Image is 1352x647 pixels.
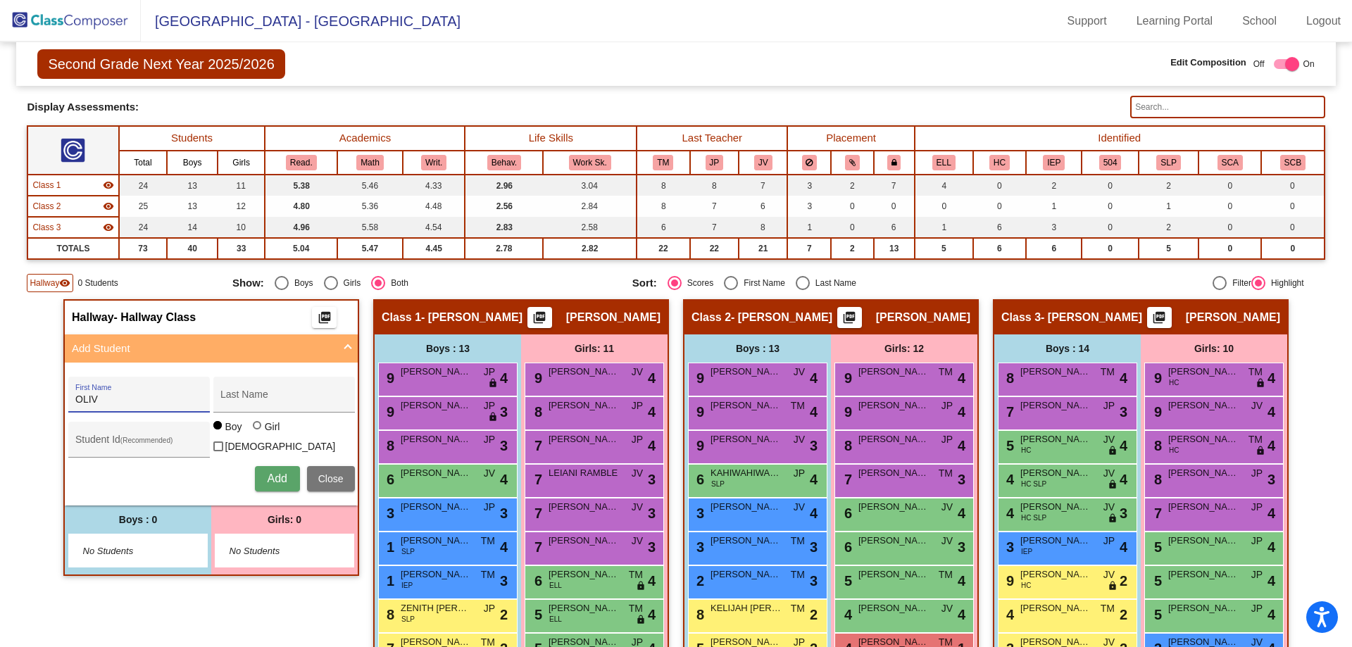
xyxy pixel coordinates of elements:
td: 1 [787,217,831,238]
span: [GEOGRAPHIC_DATA] - [GEOGRAPHIC_DATA] [141,10,461,32]
span: - [PERSON_NAME] [1041,310,1142,325]
span: [PERSON_NAME] [549,432,619,446]
th: Placement [787,126,914,151]
span: [PERSON_NAME] [858,432,929,446]
span: JP [941,432,953,447]
span: 9 [531,370,542,386]
span: 3 [500,435,508,456]
td: 12 [218,196,265,217]
span: HC [1021,445,1031,456]
span: [DEMOGRAPHIC_DATA] [225,438,336,455]
td: 7 [874,175,915,196]
td: 8 [637,196,689,217]
span: [PERSON_NAME] [1168,365,1239,379]
span: JP [484,432,495,447]
span: 9 [1151,404,1162,420]
div: Boys [289,277,313,289]
span: 7 [531,438,542,453]
div: Girls [338,277,361,289]
span: TM [791,398,805,413]
span: lock [1256,378,1265,389]
span: 9 [1151,370,1162,386]
td: 1 [915,217,973,238]
mat-radio-group: Select an option [632,276,1022,290]
div: Both [385,277,408,289]
input: Student Id [75,439,202,451]
th: English Language Learner [915,151,973,175]
mat-icon: visibility [103,222,114,233]
div: Highlight [1265,277,1304,289]
span: 4 [648,401,656,422]
a: Logout [1295,10,1352,32]
td: 0 [1082,217,1138,238]
span: [PERSON_NAME] [1168,466,1239,480]
span: 9 [383,370,394,386]
span: 3 [500,401,508,422]
th: Keep with students [831,151,873,175]
span: LEIANI RAMBLE [549,466,619,480]
span: Close [318,473,344,484]
td: 8 [690,175,739,196]
div: Boys : 13 [375,334,521,363]
td: TOTALS [27,238,118,259]
span: JP [484,398,495,413]
button: IEP [1043,155,1065,170]
mat-icon: picture_as_pdf [531,310,548,330]
mat-radio-group: Select an option [232,276,622,290]
td: 24 [119,217,168,238]
span: 4 [958,401,965,422]
th: Speech-Services Only [1139,151,1198,175]
td: 7 [690,217,739,238]
th: 504 Plan [1082,151,1138,175]
mat-icon: picture_as_pdf [316,310,333,330]
span: 0 Students [77,277,118,289]
td: Angie Husseman - Angie Husseman [27,217,118,238]
td: 4.96 [265,217,337,238]
td: 8 [739,217,787,238]
td: 7 [739,175,787,196]
span: - [PERSON_NAME] [421,310,522,325]
span: TM [1248,365,1263,379]
span: 9 [841,370,852,386]
td: 3.04 [543,175,637,196]
span: 3 [1267,469,1275,490]
div: Scores [682,277,713,289]
span: lock [1108,446,1118,457]
span: [PERSON_NAME] [401,365,471,379]
span: 4 [1003,472,1014,487]
span: 7 [1003,404,1014,420]
span: 3 [958,469,965,490]
span: HC [1169,377,1179,388]
button: Read. [286,155,317,170]
td: 4.54 [403,217,465,238]
td: 7 [787,238,831,259]
td: 40 [167,238,217,259]
span: JV [794,365,805,379]
td: 2.96 [465,175,543,196]
td: 0 [831,196,873,217]
td: 0 [1198,196,1261,217]
td: 11 [218,175,265,196]
th: Academics [265,126,465,151]
span: On [1303,58,1315,70]
td: 4 [915,175,973,196]
td: 0 [1261,217,1324,238]
span: 4 [648,368,656,389]
td: 21 [739,238,787,259]
span: 4 [1267,368,1275,389]
td: 6 [973,238,1027,259]
span: 8 [1003,370,1014,386]
th: Student Concern Plan - Academics [1198,151,1261,175]
th: Boys [167,151,217,175]
td: 2.84 [543,196,637,217]
span: [PERSON_NAME] [PERSON_NAME] [1020,432,1091,446]
span: Class 2 [32,200,61,213]
span: 4 [958,435,965,456]
td: 2 [831,175,873,196]
td: 2 [831,238,873,259]
span: lock [1256,446,1265,457]
a: Support [1056,10,1118,32]
span: 8 [383,438,394,453]
td: 0 [874,196,915,217]
span: 4 [1120,469,1127,490]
